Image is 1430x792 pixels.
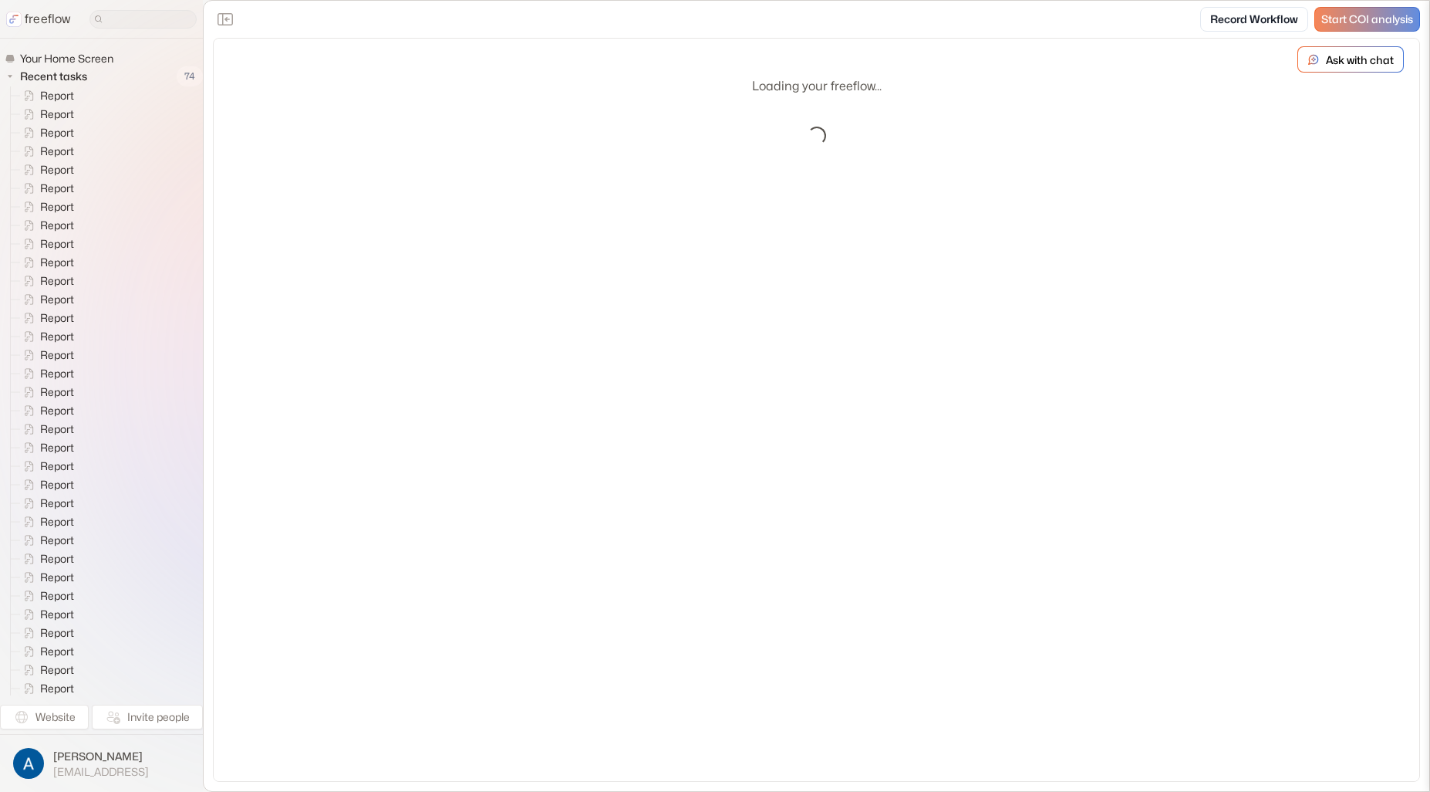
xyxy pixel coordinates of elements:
a: Report [11,346,80,364]
button: [PERSON_NAME][EMAIL_ADDRESS] [9,744,194,783]
span: Report [37,366,79,381]
a: Report [11,253,80,272]
a: freeflow [6,10,71,29]
a: Report [11,364,80,383]
span: Report [37,440,79,455]
span: Report [37,144,79,159]
a: Report [11,642,80,661]
span: Report [37,107,79,122]
span: Report [37,310,79,326]
span: Report [37,199,79,215]
span: [EMAIL_ADDRESS] [53,765,149,779]
a: Report [11,679,80,698]
span: 74 [177,66,203,86]
span: Report [37,88,79,103]
a: Report [11,587,80,605]
p: freeflow [25,10,71,29]
span: Report [37,625,79,641]
span: Report [37,273,79,289]
a: Report [11,309,80,327]
a: Report [11,124,80,142]
a: Report [11,438,80,457]
button: Invite people [92,705,203,729]
a: Report [11,531,80,550]
span: Start COI analysis [1321,13,1413,26]
span: Report [37,588,79,604]
a: Report [11,161,80,179]
span: Report [37,421,79,437]
a: Report [11,290,80,309]
a: Report [11,327,80,346]
p: Ask with chat [1326,52,1394,68]
a: Report [11,513,80,531]
a: Report [11,420,80,438]
span: Recent tasks [17,69,92,84]
span: Report [37,384,79,400]
a: Report [11,494,80,513]
a: Report [11,216,80,235]
button: Recent tasks [5,67,93,86]
a: Report [11,235,80,253]
span: Report [37,644,79,659]
p: Loading your freeflow... [752,77,882,96]
span: Report [37,403,79,418]
a: Start COI analysis [1314,7,1420,32]
a: Record Workflow [1200,7,1308,32]
span: Report [37,329,79,344]
a: Report [11,86,80,105]
a: Report [11,568,80,587]
span: Report [37,607,79,622]
a: Report [11,624,80,642]
span: Report [37,459,79,474]
button: Close the sidebar [213,7,238,32]
span: Report [37,681,79,696]
span: Report [37,236,79,252]
span: Report [37,347,79,363]
a: Report [11,142,80,161]
span: Report [37,533,79,548]
a: Report [11,105,80,124]
a: Report [11,661,80,679]
span: Report [37,162,79,178]
span: Report [37,292,79,307]
a: Report [11,550,80,568]
span: Report [37,570,79,585]
span: Report [37,662,79,678]
span: Report [37,218,79,233]
span: Report [37,125,79,140]
a: Report [11,605,80,624]
a: Your Home Screen [5,51,120,66]
span: Report [37,551,79,567]
a: Report [11,198,80,216]
span: Report [37,496,79,511]
a: Report [11,457,80,476]
span: Report [37,514,79,530]
span: Report [37,181,79,196]
a: Report [11,401,80,420]
a: Report [11,272,80,290]
img: profile [13,748,44,779]
span: [PERSON_NAME] [53,749,149,764]
span: Report [37,477,79,492]
span: Report [37,255,79,270]
a: Report [11,476,80,494]
a: Report [11,179,80,198]
a: Report [11,383,80,401]
span: Your Home Screen [17,51,118,66]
